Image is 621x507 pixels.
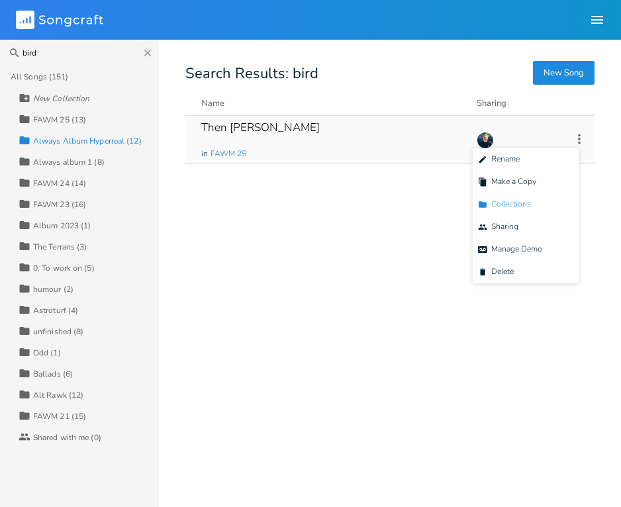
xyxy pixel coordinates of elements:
[185,66,595,81] div: Search Results: bird
[33,222,91,230] div: Album 2023 (1)
[33,391,83,399] div: Alt Rawk (12)
[33,412,86,420] div: FAWM 21 (15)
[33,370,73,378] div: Ballads (6)
[33,116,86,124] div: FAWM 25 (13)
[477,97,556,110] div: Sharing
[211,148,246,160] span: FAWM 25
[33,243,87,251] div: The Terrans (3)
[478,267,514,277] span: Delete
[33,179,86,187] div: FAWM 24 (14)
[33,328,83,336] div: unfinished (8)
[201,97,461,110] button: Name
[33,201,86,208] div: FAWM 23 (16)
[33,434,101,441] div: Shared with me (0)
[478,200,531,209] span: Collections
[33,349,61,357] div: Odd (1)
[201,148,208,160] span: in
[33,306,78,314] div: Astroturf (4)
[478,245,542,254] span: Manage Demo
[201,122,320,133] div: Then [PERSON_NAME]
[33,264,95,272] div: 0. To work on (5)
[478,222,518,232] span: Sharing
[533,61,595,85] button: New Song
[33,137,142,145] div: Always Album Hyperreal (12)
[11,73,69,81] div: All Songs (151)
[33,158,105,166] div: Always album 1 (8)
[478,155,520,164] span: Rename
[477,132,494,149] img: Stew Dean
[201,97,224,109] div: Name
[33,95,89,103] div: New Collection
[33,285,73,293] div: humour (2)
[478,177,536,187] span: Make a Copy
